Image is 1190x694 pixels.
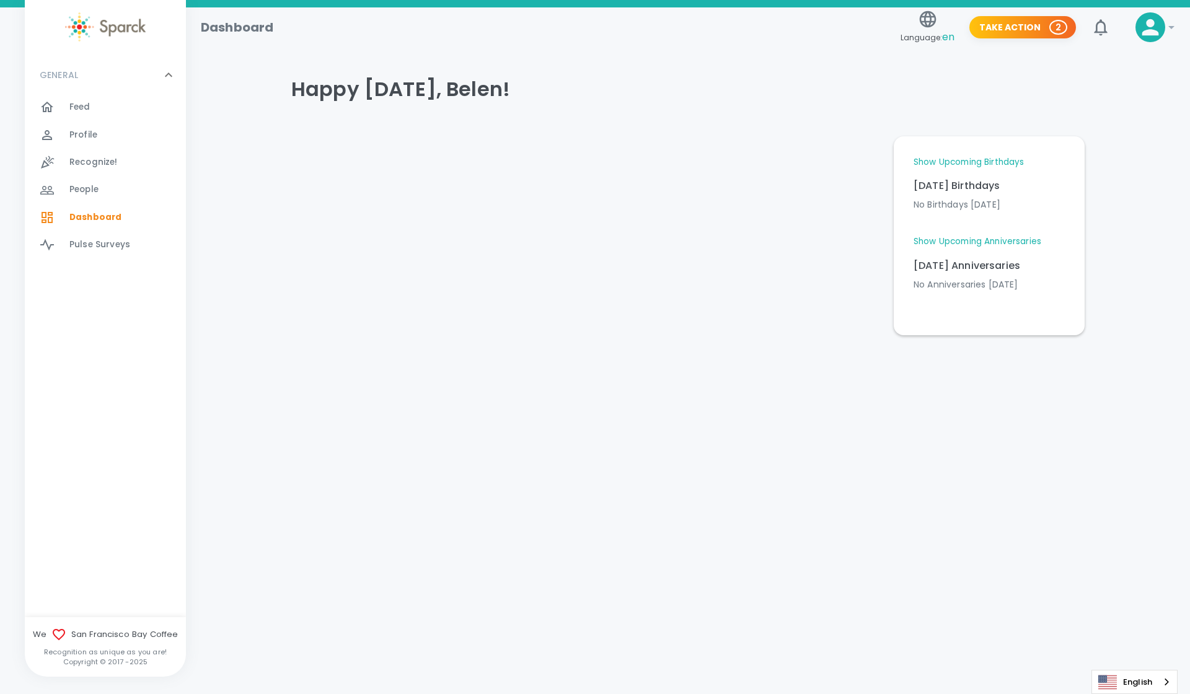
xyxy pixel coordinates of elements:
[25,627,186,642] span: We San Francisco Bay Coffee
[69,211,121,224] span: Dashboard
[901,29,954,46] span: Language:
[25,149,186,176] a: Recognize!
[69,156,118,169] span: Recognize!
[25,657,186,667] p: Copyright © 2017 - 2025
[25,176,186,203] a: People
[291,77,1085,102] h4: Happy [DATE], Belen!
[1056,21,1061,33] p: 2
[1092,670,1177,693] a: English
[1091,670,1178,694] aside: Language selected: English
[25,647,186,657] p: Recognition as unique as you are!
[65,12,146,42] img: Sparck logo
[25,56,186,94] div: GENERAL
[914,235,1041,248] a: Show Upcoming Anniversaries
[25,231,186,258] a: Pulse Surveys
[201,17,273,37] h1: Dashboard
[942,30,954,44] span: en
[914,258,1065,273] p: [DATE] Anniversaries
[914,198,1065,211] p: No Birthdays [DATE]
[25,121,186,149] a: Profile
[914,178,1065,193] p: [DATE] Birthdays
[69,183,99,196] span: People
[914,156,1024,169] a: Show Upcoming Birthdays
[896,6,959,50] button: Language:en
[25,94,186,121] a: Feed
[69,129,97,141] span: Profile
[40,69,78,81] p: GENERAL
[914,278,1065,291] p: No Anniversaries [DATE]
[25,94,186,263] div: GENERAL
[969,16,1076,39] button: Take Action 2
[69,239,130,251] span: Pulse Surveys
[1091,670,1178,694] div: Language
[25,204,186,231] a: Dashboard
[25,12,186,42] a: Sparck logo
[69,101,90,113] span: Feed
